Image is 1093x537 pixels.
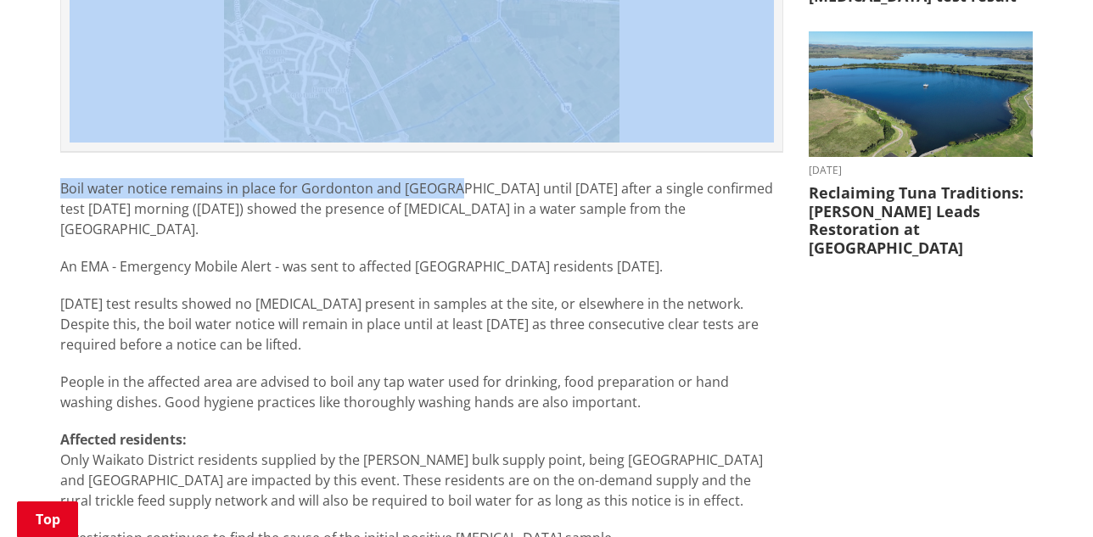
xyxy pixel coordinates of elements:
[809,31,1033,158] img: Lake Waahi (Lake Puketirini in the foreground)
[809,31,1033,258] a: [DATE] Reclaiming Tuna Traditions: [PERSON_NAME] Leads Restoration at [GEOGRAPHIC_DATA]
[60,294,783,355] p: [DATE] test results showed no [MEDICAL_DATA] present in samples at the site, or elsewhere in the ...
[60,429,783,511] p: Only Waikato District residents supplied by the [PERSON_NAME] bulk supply point, being [GEOGRAPHI...
[60,178,783,239] p: Boil water notice remains in place for Gordonton and [GEOGRAPHIC_DATA] until [DATE] after a singl...
[60,430,187,449] strong: Affected residents:
[60,256,783,277] p: An EMA - Emergency Mobile Alert - was sent to affected [GEOGRAPHIC_DATA] residents [DATE].
[1015,466,1076,527] iframe: Messenger Launcher
[60,372,783,412] p: People in the affected area are advised to boil any tap water used for drinking, food preparation...
[809,184,1033,257] h3: Reclaiming Tuna Traditions: [PERSON_NAME] Leads Restoration at [GEOGRAPHIC_DATA]
[809,165,1033,176] time: [DATE]
[17,501,78,537] a: Top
